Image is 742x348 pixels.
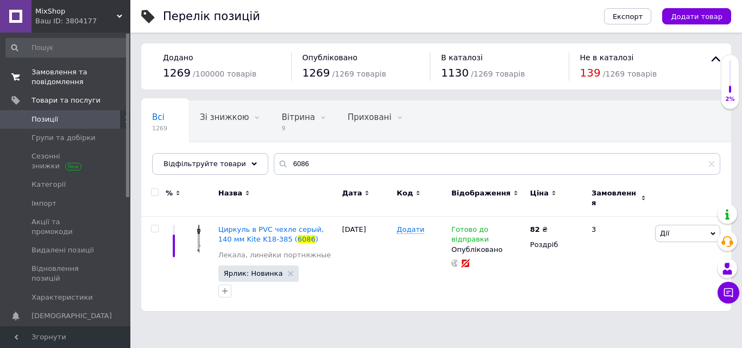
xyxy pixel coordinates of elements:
[166,188,173,198] span: %
[35,7,117,16] span: MixShop
[298,235,316,243] span: 6086
[163,11,260,22] div: Перелік позицій
[613,12,643,21] span: Експорт
[662,8,731,24] button: Додати товар
[32,264,100,283] span: Відновлення позицій
[32,199,56,208] span: Імпорт
[303,66,330,79] span: 1269
[32,67,100,87] span: Замовлення та повідомлення
[441,53,483,62] span: В каталозі
[451,225,489,246] span: Готово до відправки
[580,53,634,62] span: Не в каталозі
[339,217,394,311] div: [DATE]
[218,225,324,243] span: Циркуль в PVC чехле серый, 140 мм Kite K18-385 (
[471,69,525,78] span: / 1269 товарів
[451,188,511,198] span: Відображення
[721,96,739,103] div: 2%
[185,225,213,253] img: Циркуль в PVC чехле серый, 140 мм Kite K18-385 (6086)
[32,217,100,237] span: Акції та промокоди
[281,124,315,132] span: 9
[32,96,100,105] span: Товари та послуги
[32,245,94,255] span: Видалені позиції
[200,112,249,122] span: Зі знижкою
[32,151,100,171] span: Сезонні знижки
[32,115,58,124] span: Позиції
[274,153,720,175] input: Пошук по назві позиції, артикулу і пошуковим запитам
[316,235,318,243] span: )
[603,69,657,78] span: / 1269 товарів
[342,188,362,198] span: Дата
[441,66,469,79] span: 1130
[152,124,167,132] span: 1269
[218,225,324,243] a: Циркуль в PVC чехле серый, 140 мм Kite K18-385 (6086)
[35,16,130,26] div: Ваш ID: 3804177
[397,225,424,234] span: Додати
[530,240,582,250] div: Роздріб
[592,188,638,208] span: Замовлення
[164,160,246,168] span: Відфільтруйте товари
[718,282,739,303] button: Чат з покупцем
[530,225,540,233] b: 82
[163,66,191,79] span: 1269
[163,53,193,62] span: Додано
[32,180,66,189] span: Категорії
[193,69,256,78] span: / 100000 товарів
[397,188,413,198] span: Код
[671,12,722,21] span: Додати товар
[580,66,601,79] span: 139
[530,188,549,198] span: Ціна
[348,112,392,122] span: Приховані
[218,250,331,260] a: Лекала, линейки портняжные
[152,154,209,163] span: Опубліковані
[451,245,525,255] div: Опубліковано
[5,38,128,58] input: Пошук
[332,69,386,78] span: / 1269 товарів
[585,217,652,311] div: 3
[218,188,242,198] span: Назва
[224,270,283,277] span: Ярлик: Новинка
[32,133,96,143] span: Групи та добірки
[530,225,548,235] div: ₴
[303,53,358,62] span: Опубліковано
[604,8,652,24] button: Експорт
[281,112,315,122] span: Вітрина
[32,311,112,321] span: [DEMOGRAPHIC_DATA]
[660,229,669,237] span: Дії
[152,112,165,122] span: Всі
[32,293,93,302] span: Характеристики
